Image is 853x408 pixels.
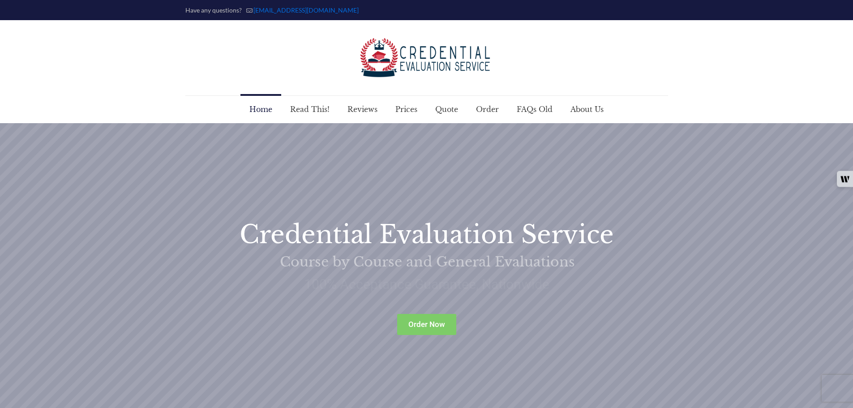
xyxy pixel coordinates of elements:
[467,96,508,123] a: Order
[240,220,614,249] rs-layer: Credential Evaluation Service
[360,20,494,95] a: Credential Evaluation Service
[280,254,575,270] rs-layer: Course by Course and General Evaluations
[281,96,339,123] a: Read This!
[240,96,613,123] nav: Main menu
[426,96,467,123] a: Quote
[253,6,359,14] a: mail
[360,38,494,77] img: logo-color
[397,314,456,335] rs-layer: Order Now
[339,96,386,123] a: Reviews
[386,96,426,123] a: Prices
[240,96,281,123] a: Home
[562,96,613,123] a: About Us
[304,276,549,292] rs-layer: 100% Acceptance Guarantee, Nationwide
[508,96,562,123] a: FAQs Old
